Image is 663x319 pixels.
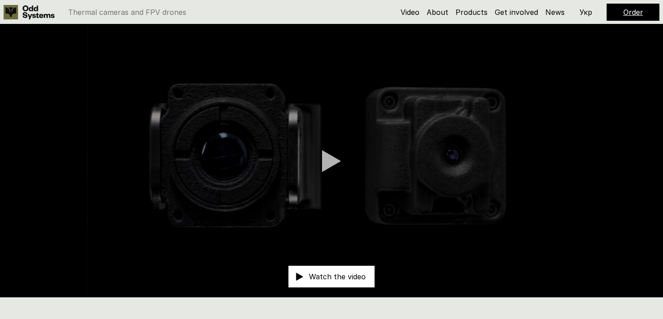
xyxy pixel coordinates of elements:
a: News [545,8,565,17]
p: Thermal cameras and FPV drones [68,9,186,16]
a: Get involved [495,8,538,17]
a: Video [401,8,419,17]
a: Order [623,8,643,17]
a: About [427,8,448,17]
p: Watch the video [309,273,366,280]
a: Products [456,8,488,17]
p: Укр [580,9,592,16]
